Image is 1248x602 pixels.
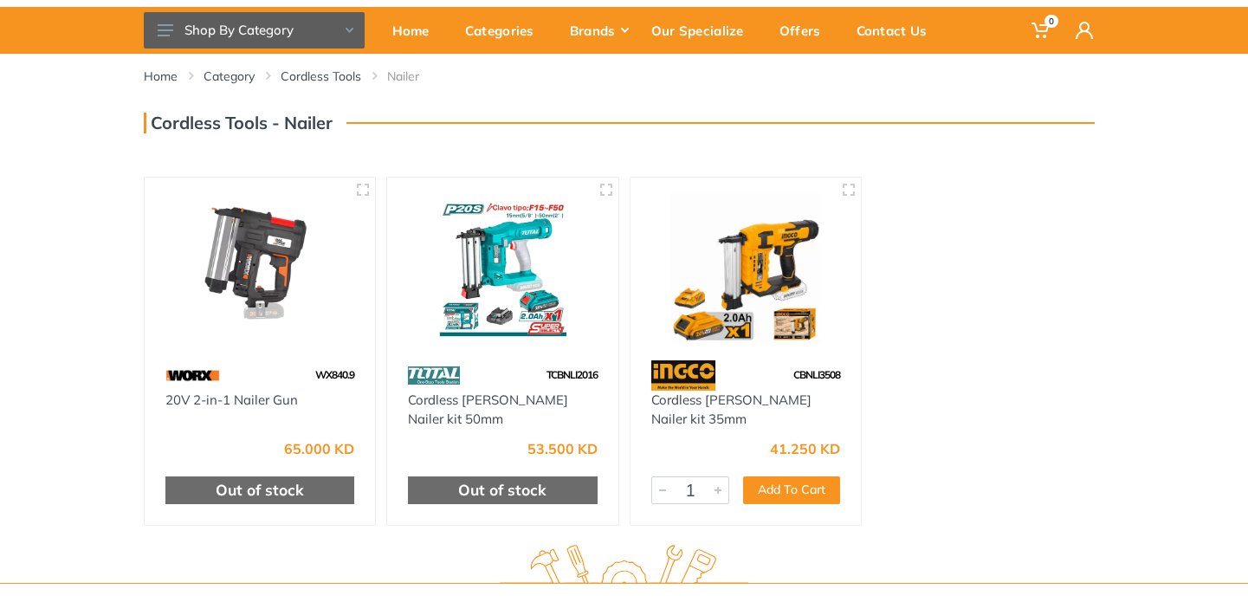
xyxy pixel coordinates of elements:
a: Home [144,68,178,85]
div: 41.250 KD [770,442,840,456]
div: 65.000 KD [284,442,354,456]
a: Cordless [PERSON_NAME] Nailer kit 50mm [408,392,568,428]
a: 20V 2-in-1 Nailer Gun [165,392,298,408]
nav: breadcrumb [144,68,1105,85]
div: 53.500 KD [527,442,598,456]
img: 97.webp [165,360,220,391]
div: Categories [453,12,558,49]
a: Contact Us [844,7,951,54]
a: 0 [1019,7,1064,54]
a: Our Specialize [639,7,767,54]
a: Home [380,7,453,54]
div: Contact Us [844,12,951,49]
span: TCBNLI2016 [546,368,598,381]
div: Out of stock [408,476,598,504]
button: Add To Cart [743,476,840,504]
a: Offers [767,7,844,54]
span: 0 [1044,15,1058,28]
button: Shop By Category [144,12,365,49]
img: 86.webp [408,360,460,391]
a: Cordless [PERSON_NAME] Nailer kit 35mm [651,392,812,428]
a: Category [204,68,255,85]
div: Offers [767,12,844,49]
img: Royal Tools - Cordless brad Nailer kit 35mm [646,193,846,343]
img: Royal Tools - Cordless brad Nailer kit 50mm [403,193,603,343]
h3: Cordless Tools - Nailer [144,113,333,133]
div: Home [380,12,453,49]
span: WX840.9 [315,368,354,381]
div: Brands [558,12,639,49]
img: 91.webp [651,360,716,391]
div: Out of stock [165,476,355,504]
div: Our Specialize [639,12,767,49]
a: Categories [453,7,558,54]
li: Nailer [387,68,445,85]
span: CBNLI3508 [793,368,840,381]
a: Cordless Tools [281,68,361,85]
img: Royal Tools - 20V 2-in-1 Nailer Gun [160,193,360,343]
